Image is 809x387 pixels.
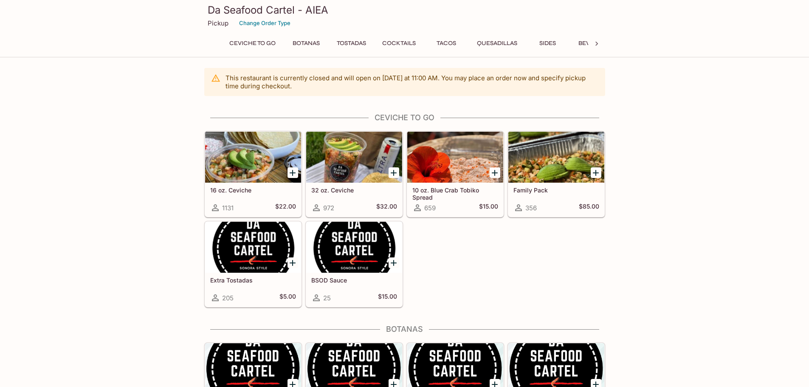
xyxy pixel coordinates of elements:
[508,131,605,217] a: Family Pack356$85.00
[407,132,503,183] div: 10 oz. Blue Crab Tobiko Spread
[579,203,599,213] h5: $85.00
[204,325,605,334] h4: Botanas
[205,221,302,307] a: Extra Tostadas205$5.00
[332,37,371,49] button: Tostadas
[311,186,397,194] h5: 32 oz. Ceviche
[574,37,618,49] button: Beverages
[427,37,465,49] button: Tacos
[306,221,403,307] a: BSOD Sauce25$15.00
[323,294,331,302] span: 25
[306,222,402,273] div: BSOD Sauce
[279,293,296,303] h5: $5.00
[204,113,605,122] h4: Ceviche To Go
[378,37,420,49] button: Cocktails
[508,132,604,183] div: Family Pack
[208,3,602,17] h3: Da Seafood Cartel - AIEA
[472,37,522,49] button: Quesadillas
[323,204,334,212] span: 972
[378,293,397,303] h5: $15.00
[407,131,504,217] a: 10 oz. Blue Crab Tobiko Spread659$15.00
[208,19,228,27] p: Pickup
[222,204,234,212] span: 1131
[226,74,598,90] p: This restaurant is currently closed and will open on [DATE] at 11:00 AM . You may place an order ...
[479,203,498,213] h5: $15.00
[513,186,599,194] h5: Family Pack
[490,167,500,178] button: Add 10 oz. Blue Crab Tobiko Spread
[222,294,234,302] span: 205
[235,17,294,30] button: Change Order Type
[306,132,402,183] div: 32 oz. Ceviche
[311,277,397,284] h5: BSOD Sauce
[525,204,537,212] span: 356
[205,222,301,273] div: Extra Tostadas
[288,167,298,178] button: Add 16 oz. Ceviche
[287,37,325,49] button: Botanas
[275,203,296,213] h5: $22.00
[424,204,436,212] span: 659
[389,167,399,178] button: Add 32 oz. Ceviche
[591,167,601,178] button: Add Family Pack
[288,257,298,268] button: Add Extra Tostadas
[205,131,302,217] a: 16 oz. Ceviche1131$22.00
[225,37,280,49] button: Ceviche To Go
[389,257,399,268] button: Add BSOD Sauce
[412,186,498,201] h5: 10 oz. Blue Crab Tobiko Spread
[529,37,567,49] button: Sides
[306,131,403,217] a: 32 oz. Ceviche972$32.00
[210,186,296,194] h5: 16 oz. Ceviche
[376,203,397,213] h5: $32.00
[210,277,296,284] h5: Extra Tostadas
[205,132,301,183] div: 16 oz. Ceviche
